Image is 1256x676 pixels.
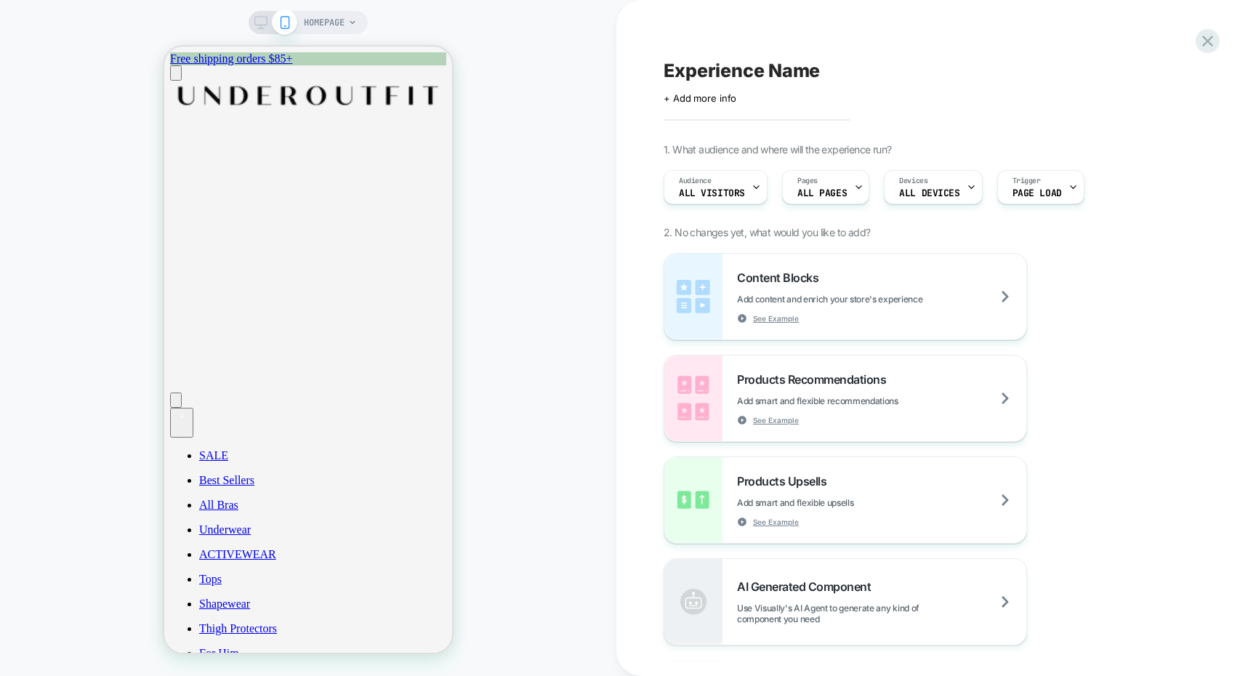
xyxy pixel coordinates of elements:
span: Experience Name [664,60,820,81]
span: See Example [753,517,799,527]
a: Go to account page [6,333,282,345]
span: 2. No changes yet, what would you like to add? [664,226,870,238]
span: Devices [899,176,927,186]
span: AI Generated Component [737,579,878,594]
span: Add smart and flexible upsells [737,497,926,508]
span: Trigger [1013,176,1041,186]
span: Audience [679,176,712,186]
a: Thigh Protectors [35,576,282,589]
img: Logo [6,34,282,64]
a: Best Sellers [35,427,282,440]
a: ACTIVEWEAR [35,502,282,515]
span: Use Visually's AI Agent to generate any kind of component you need [737,603,1026,624]
span: Content Blocks [737,270,826,285]
span: + Add more info [664,92,736,104]
a: All Bras [35,452,282,465]
button: Open cart [6,361,29,391]
a: For Him [35,600,282,613]
span: Pages [797,176,818,186]
span: ALL DEVICES [899,188,959,198]
div: 4 [12,363,23,375]
a: Free shipping orders $85+ [6,6,129,18]
span: All Visitors [679,188,745,198]
a: Tops [35,526,282,539]
span: Page Load [1013,188,1062,198]
span: Add content and enrich your store's experience [737,294,995,305]
span: 1. What audience and where will the experience run? [664,143,891,156]
span: See Example [753,313,799,323]
button: Open search [6,346,17,361]
span: ALL PAGES [797,188,847,198]
a: Shapewear [35,551,282,564]
span: Products Recommendations [737,372,893,387]
div: 1 / 1 [6,6,294,19]
span: See Example [753,415,799,425]
a: Underwear [35,477,282,490]
a: Go to homepage [6,54,282,66]
a: SALE [35,403,282,416]
button: Open menu [6,19,17,34]
span: Add smart and flexible recommendations [737,395,971,406]
span: HOMEPAGE [304,11,345,34]
span: Products Upsells [737,474,834,488]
